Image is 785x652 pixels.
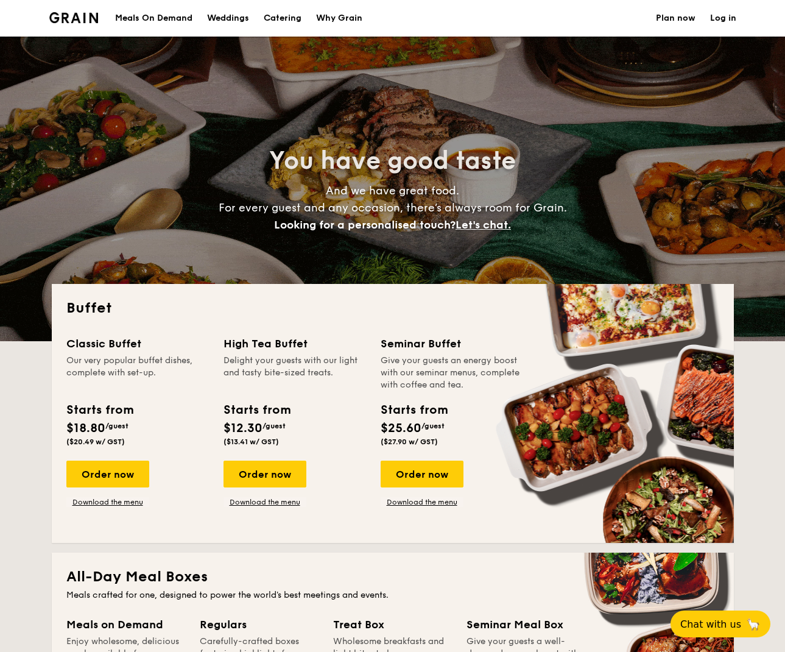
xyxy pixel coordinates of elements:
span: ($20.49 w/ GST) [66,438,125,446]
a: Download the menu [381,497,463,507]
span: $18.80 [66,421,105,436]
span: $25.60 [381,421,421,436]
div: Starts from [381,401,447,419]
h2: All-Day Meal Boxes [66,567,719,587]
button: Chat with us🦙 [671,611,770,637]
img: Grain [49,12,99,23]
span: Chat with us [680,618,741,630]
a: Download the menu [66,497,149,507]
div: Order now [381,461,463,487]
h2: Buffet [66,299,719,318]
span: /guest [262,422,286,430]
div: Starts from [66,401,133,419]
div: Give your guests an energy boost with our seminar menus, complete with coffee and tea. [381,355,523,391]
span: ($13.41 w/ GST) [224,438,279,446]
div: Meals on Demand [66,616,185,633]
span: Let's chat. [456,218,511,232]
div: Delight your guests with our light and tasty bite-sized treats. [224,355,366,391]
div: Starts from [224,401,290,419]
span: ($27.90 w/ GST) [381,438,438,446]
div: Treat Box [333,616,452,633]
div: Our very popular buffet dishes, complete with set-up. [66,355,209,391]
div: Classic Buffet [66,335,209,352]
div: High Tea Buffet [224,335,366,352]
span: You have good taste [269,146,516,175]
a: Download the menu [224,497,306,507]
div: Seminar Buffet [381,335,523,352]
div: Order now [66,461,149,487]
div: Regulars [200,616,319,633]
div: Seminar Meal Box [466,616,585,633]
span: $12.30 [224,421,262,436]
div: Meals crafted for one, designed to power the world's best meetings and events. [66,589,719,601]
div: Order now [224,461,306,487]
a: Logotype [49,12,99,23]
span: 🦙 [746,617,761,631]
span: /guest [105,422,128,430]
span: Looking for a personalised touch? [274,218,456,232]
span: And we have great food. For every guest and any occasion, there’s always room for Grain. [219,184,567,232]
span: /guest [421,422,445,430]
